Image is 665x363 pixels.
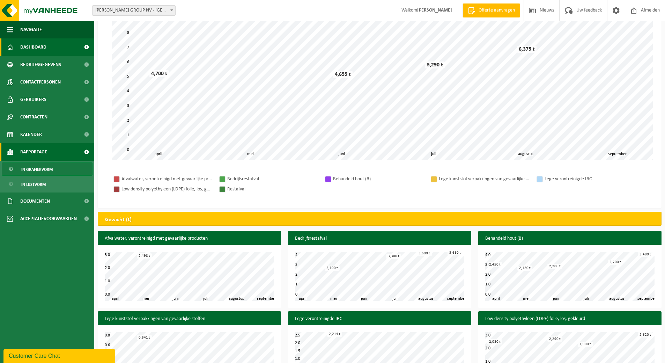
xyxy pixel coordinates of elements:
[477,7,517,14] span: Offerte aanvragen
[20,126,42,143] span: Kalender
[20,56,61,73] span: Bedrijfsgegevens
[20,21,42,38] span: Navigatie
[417,251,432,256] div: 3,600 t
[2,162,93,176] a: In grafiekvorm
[333,71,353,78] div: 4,655 t
[487,339,502,344] div: 2,080 t
[425,61,445,68] div: 5,290 t
[227,175,318,183] div: Bedrijfsrestafval
[386,254,401,259] div: 3,300 t
[288,231,471,246] h3: Bedrijfsrestafval
[20,143,47,161] span: Rapportage
[3,348,117,363] iframe: chat widget
[98,311,281,327] h3: Lege kunststof verpakkingen van gevaarlijke stoffen
[20,108,47,126] span: Contracten
[137,335,152,340] div: 0,641 t
[478,231,662,246] h3: Behandeld hout (B)
[439,175,530,183] div: Lege kunststof verpakkingen van gevaarlijke stoffen
[121,175,212,183] div: Afvalwater, verontreinigd met gevaarlijke producten
[547,264,562,269] div: 2,280 t
[121,185,212,194] div: Low density polyethyleen (LDPE) folie, los, gekleurd
[98,212,139,227] h2: Gewicht (t)
[20,73,61,91] span: Contactpersonen
[417,8,452,13] strong: [PERSON_NAME]
[327,332,342,337] div: 2,214 t
[98,231,281,246] h3: Afvalwater, verontreinigd met gevaarlijke producten
[448,250,463,255] div: 3,680 t
[638,332,653,337] div: 2,620 t
[463,3,520,17] a: Offerte aanvragen
[325,266,340,271] div: 2,100 t
[137,253,152,259] div: 2,498 t
[578,342,593,347] div: 1,900 t
[517,266,532,271] div: 2,120 t
[92,5,176,16] span: LEMAHIEU GROUP NV - GENT
[21,163,53,176] span: In grafiekvorm
[20,91,46,108] span: Gebruikers
[288,311,471,327] h3: Lege verontreinigde IBC
[2,177,93,191] a: In lijstvorm
[638,252,653,257] div: 3,480 t
[227,185,318,194] div: Restafval
[93,6,175,15] span: LEMAHIEU GROUP NV - GENT
[517,46,537,53] div: 6,375 t
[20,193,50,210] span: Documenten
[478,311,662,327] h3: Low density polyethyleen (LDPE) folie, los, gekleurd
[20,38,46,56] span: Dashboard
[149,70,169,77] div: 4,700 t
[545,175,635,183] div: Lege verontreinigde IBC
[487,262,502,267] div: 2,450 t
[608,260,623,265] div: 2,700 t
[547,336,562,342] div: 2,290 t
[21,178,46,191] span: In lijstvorm
[20,210,77,227] span: Acceptatievoorwaarden
[333,175,424,183] div: Behandeld hout (B)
